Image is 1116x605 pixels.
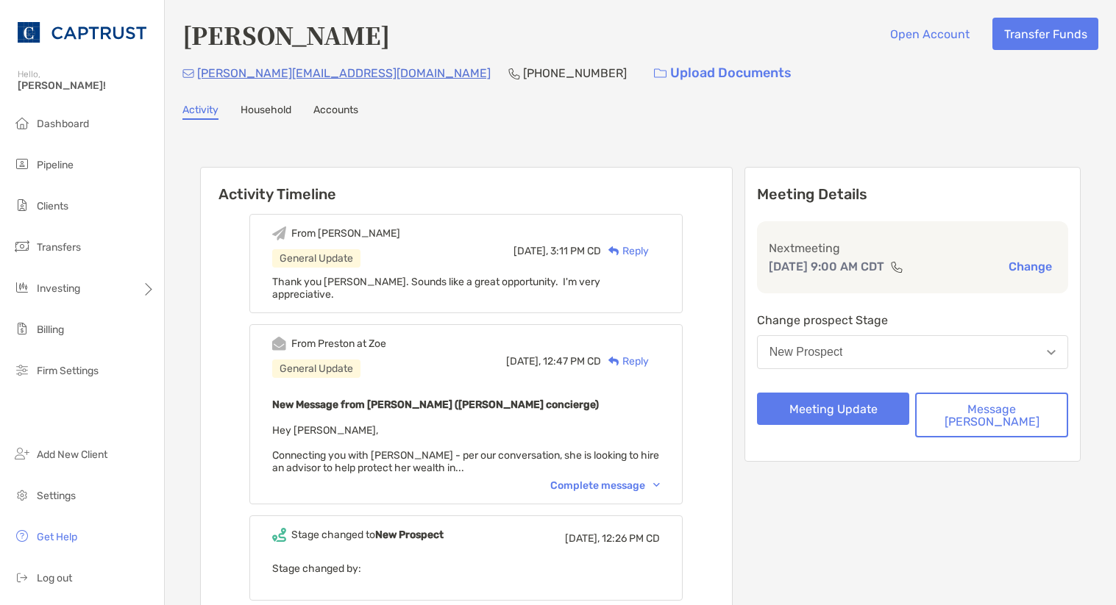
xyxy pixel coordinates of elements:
a: Accounts [313,104,358,120]
a: Upload Documents [644,57,801,89]
div: Reply [601,243,649,259]
img: investing icon [13,279,31,296]
img: Reply icon [608,357,619,366]
span: 12:47 PM CD [543,355,601,368]
span: Transfers [37,241,81,254]
button: Open Account [878,18,981,50]
div: Stage changed to [291,529,444,541]
span: Settings [37,490,76,502]
span: [DATE], [506,355,541,368]
img: Phone Icon [508,68,520,79]
img: billing icon [13,320,31,337]
img: firm-settings icon [13,361,31,379]
img: logout icon [13,568,31,586]
h6: Activity Timeline [201,168,732,203]
img: get-help icon [13,527,31,545]
div: From [PERSON_NAME] [291,227,400,240]
span: Hey [PERSON_NAME], Connecting you with [PERSON_NAME] - per our conversation, she is looking to hi... [272,424,659,474]
span: Log out [37,572,72,584]
a: Household [241,104,291,120]
img: transfers icon [13,237,31,255]
img: dashboard icon [13,114,31,132]
img: Event icon [272,528,286,542]
p: [PERSON_NAME][EMAIL_ADDRESS][DOMAIN_NAME] [197,64,491,82]
img: Chevron icon [653,483,660,487]
span: Thank you [PERSON_NAME]. Sounds like a great opportunity. I'm very appreciative. [272,276,600,301]
b: New Message from [PERSON_NAME] ([PERSON_NAME] concierge) [272,398,599,411]
span: [DATE], [513,245,548,257]
span: Dashboard [37,118,89,130]
span: Billing [37,323,64,336]
img: Reply icon [608,246,619,256]
img: CAPTRUST Logo [18,6,146,59]
span: [DATE], [565,532,600,545]
a: Activity [182,104,218,120]
div: General Update [272,359,360,378]
img: add_new_client icon [13,445,31,462]
img: Event icon [272,337,286,351]
span: Add New Client [37,448,107,461]
img: Open dropdown arrow [1047,350,1056,355]
div: New Prospect [770,346,843,359]
img: settings icon [13,486,31,504]
img: clients icon [13,196,31,214]
span: Pipeline [37,159,74,171]
span: 12:26 PM CD [602,532,660,545]
p: Change prospect Stage [757,311,1068,329]
p: [DATE] 9:00 AM CDT [769,257,884,276]
button: New Prospect [757,335,1068,369]
p: [PHONE_NUMBER] [523,64,627,82]
button: Meeting Update [757,393,910,425]
span: Clients [37,200,68,212]
span: Firm Settings [37,365,99,377]
p: Meeting Details [757,185,1068,204]
button: Change [1004,259,1056,274]
img: pipeline icon [13,155,31,173]
span: Get Help [37,531,77,543]
button: Message [PERSON_NAME] [915,393,1068,437]
p: Next meeting [769,239,1056,257]
span: Investing [37,282,80,295]
div: From Preston at Zoe [291,337,386,350]
div: General Update [272,249,360,268]
b: New Prospect [375,529,444,541]
img: Event icon [272,226,286,240]
span: [PERSON_NAME]! [18,79,155,92]
span: 3:11 PM CD [550,245,601,257]
div: Reply [601,354,649,369]
img: button icon [654,68,667,79]
img: Email Icon [182,69,194,78]
p: Stage changed by: [272,559,660,578]
div: Complete message [550,479,660,492]
img: communication type [890,261,903,273]
h4: [PERSON_NAME] [182,18,390,51]
button: Transfer Funds [992,18,1098,50]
